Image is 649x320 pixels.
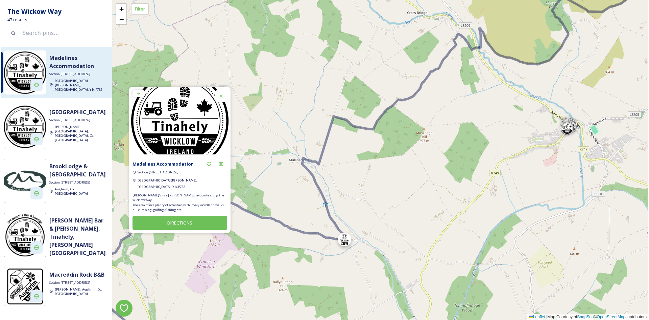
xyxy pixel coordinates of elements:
strong: The Wickow Way [7,7,62,16]
span: [GEOGRAPHIC_DATA][PERSON_NAME], [GEOGRAPHIC_DATA], Y14 P732 [138,178,197,189]
span: Section [STREET_ADDRESS] [49,180,90,185]
a: [PERSON_NAME], Aughrim, Co. [GEOGRAPHIC_DATA] [55,287,105,296]
img: O%E2%80%99Connor%E2%80%99s%20Bar%20%26%20Lounge%20%281%29.jpg [4,213,46,257]
img: WCT%20STamps%20%5B2021%5D%20v32B%20%28Jan%202021%20FINAL-%20OUTLINED%29-09.jpg [4,105,46,149]
strong: Macreddin Rock B&B [49,271,104,278]
span: 47 results [7,17,27,23]
button: DIRECTIONS [133,216,227,230]
span: Section [STREET_ADDRESS] [49,280,90,285]
strong: Madelines Accommodation [133,161,194,167]
span: Section [STREET_ADDRESS] [49,118,90,123]
a: [GEOGRAPHIC_DATA][PERSON_NAME], [GEOGRAPHIC_DATA], Y14 P732 [138,177,227,190]
span: [GEOGRAPHIC_DATA][PERSON_NAME], [GEOGRAPHIC_DATA], Y14 P732 [55,79,102,92]
img: WCT%20STamps%20%5B2021%5D%20v32B%20%28Jan%202021%20FINAL-%20OUTLINED%29-09.jpg [129,87,231,154]
strong: [GEOGRAPHIC_DATA] [49,108,106,116]
img: WCT%20STamps%20%5B2021%5D%20v32B%20%28Jan%202021%20FINAL-%20OUTLINED%29-06.jpg [4,267,46,306]
a: SnapSea [577,315,594,319]
span: [PERSON_NAME]’s is a [PERSON_NAME] favourite along the Wicklow Way. The area offers plenty of act... [133,193,227,213]
span: [PERSON_NAME], Aughrim, Co. [GEOGRAPHIC_DATA] [55,287,102,296]
span: Section [STREET_ADDRESS] [138,170,178,175]
span: [PERSON_NAME][GEOGRAPHIC_DATA], [GEOGRAPHIC_DATA], Co. [GEOGRAPHIC_DATA] [55,125,94,142]
span: Section [STREET_ADDRESS] [49,72,90,77]
div: Filter [131,3,149,15]
a: Zoom out [116,14,126,24]
strong: [PERSON_NAME] Bar & [PERSON_NAME], Tinahely, [PERSON_NAME][GEOGRAPHIC_DATA] [49,217,106,257]
div: Map Courtesy of © contributors [527,314,648,320]
img: Macreddin-4x4cm-300x300.jpg [4,159,46,203]
a: Aughrim, Co. [GEOGRAPHIC_DATA] [55,187,105,195]
span: Aughrim, Co. [GEOGRAPHIC_DATA] [55,187,88,196]
a: [PERSON_NAME][GEOGRAPHIC_DATA], [GEOGRAPHIC_DATA], Co. [GEOGRAPHIC_DATA] [55,124,105,142]
img: WCT%20STamps%20%5B2021%5D%20v32B%20%28Jan%202021%20FINAL-%20OUTLINED%29-09.jpg [4,50,46,94]
a: OpenStreetMap [597,315,626,319]
span: | [546,315,547,319]
strong: Madelines Accommodation [49,54,94,70]
input: Search pins... [19,26,105,41]
strong: BrookLodge & [GEOGRAPHIC_DATA] [49,163,106,178]
a: Leaflet [529,315,545,319]
a: [GEOGRAPHIC_DATA][PERSON_NAME], [GEOGRAPHIC_DATA], Y14 P732 [55,78,105,91]
a: Zoom in [116,4,126,14]
span: − [119,15,124,23]
span: + [119,5,124,13]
